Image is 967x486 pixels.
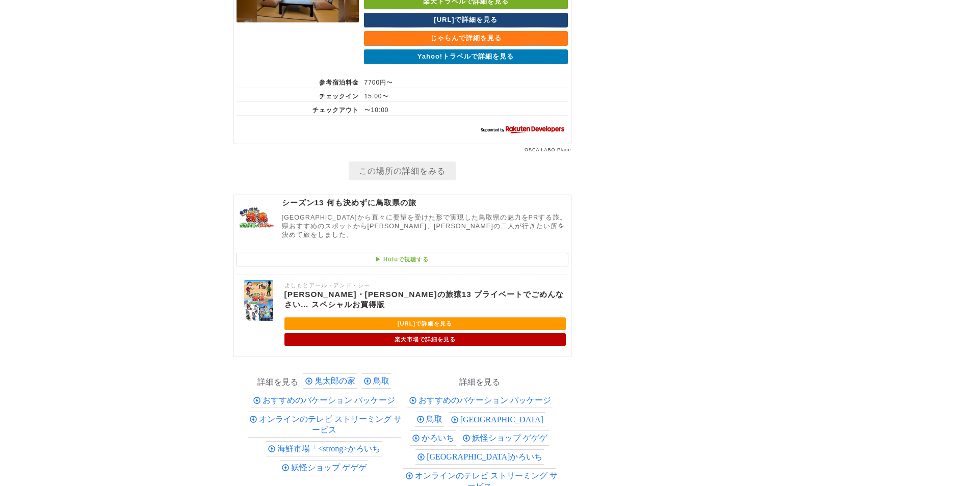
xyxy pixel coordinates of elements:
[237,101,359,115] th: チェックアウト
[407,393,553,408] div: おすすめのバケーション パッケージ
[237,74,359,88] th: 参考宿泊料金
[364,31,568,46] a: じゃらんで詳細を見る
[359,74,568,88] td: 7700円〜
[251,393,397,408] div: おすすめのバケーション パッケージ
[460,415,546,424] span: [GEOGRAPHIC_DATA]
[449,412,545,426] div: 鳥取市
[282,198,568,208] p: シーズン13 何も決めずに鳥取県の旅
[461,430,549,446] div: 妖怪ショップ ゲゲゲ
[259,415,402,434] span: オンラインのテレビ ストリーミング サービス
[277,444,383,453] span: 海鮮市場「<strong>かろいち
[426,415,446,423] span: 鳥取
[373,376,393,385] span: 鳥取
[248,412,401,438] div: オンラインのテレビ ストリーミング サービス
[291,463,370,472] span: 妖怪ショップ ゲゲゲ
[315,376,358,385] span: 鬼太郎の家
[362,373,391,389] div: 鳥取
[364,49,568,64] a: Yahoo!トラベルで詳細を見る
[284,333,566,346] a: 楽天市場で詳細を見る
[282,213,568,240] p: [GEOGRAPHIC_DATA]から直々に要望を受けた形で実現した鳥取県の魅力をPRする旅。 県おすすめのスポットから[PERSON_NAME]、[PERSON_NAME]の二人が行きたい所を...
[237,253,568,266] a: ▶ ︎Huluで視聴する
[237,88,359,101] th: チェックイン
[263,396,398,404] span: おすすめのバケーション パッケージ
[427,452,545,461] span: [GEOGRAPHIC_DATA]かろいち
[284,317,566,330] a: [URL]で詳細を見る
[422,434,457,442] span: かろいち
[459,375,500,389] div: この記事に関連するおすすめのトピックです
[266,441,382,456] div: 海鮮市場「<strong>かろいち
[359,88,568,101] td: 15:00〜
[364,13,568,28] a: [URL]で詳細を見る
[244,314,273,322] a: 東野・岡村の旅猿13 プライベートでごめんなさい… スペシャルお買得版
[349,161,456,180] a: この場所の詳細をみる
[280,460,368,475] div: 妖怪ショップ ゲゲゲ
[479,123,568,134] img: 楽天ウェブサービスセンター
[410,430,456,446] div: かろいち
[525,147,571,152] a: OSCA LABO Place
[359,101,568,115] td: 〜10:00
[419,396,554,404] span: おすすめのバケーション パッケージ
[472,434,551,442] span: 妖怪ショップ ゲゲゲ
[284,289,566,310] p: [PERSON_NAME]・[PERSON_NAME]の旅猿13 プライベートでごめんなさい… スペシャルお買得版
[415,449,544,465] div: 鳥取港海鮮市場かろいち
[415,412,444,427] div: 鳥取
[303,373,357,389] div: 鬼太郎の家
[257,375,298,389] div: この記事に関連するおすすめのトピックです
[284,280,566,289] p: よしもとアール・アンド・シー
[244,280,273,321] img: 東野・岡村の旅猿13 プライベートでごめんなさい… スペシャルお買得版
[236,198,277,238] img: 東野・岡村の旅猿～プライベートでごめんなさい～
